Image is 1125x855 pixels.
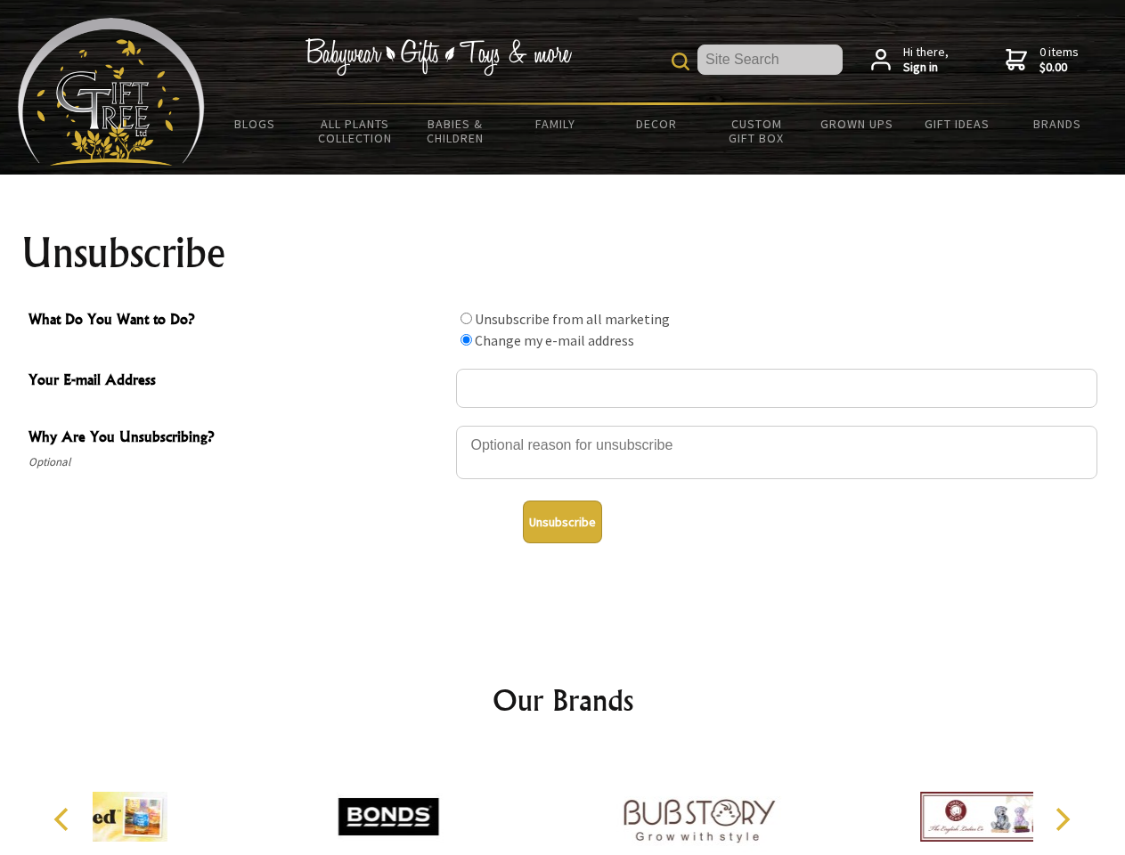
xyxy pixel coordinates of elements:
[1042,800,1081,839] button: Next
[461,313,472,324] input: What Do You Want to Do?
[475,331,634,349] label: Change my e-mail address
[456,369,1097,408] input: Your E-mail Address
[1007,105,1108,142] a: Brands
[45,800,84,839] button: Previous
[806,105,907,142] a: Grown Ups
[305,38,572,76] img: Babywear - Gifts - Toys & more
[1039,60,1079,76] strong: $0.00
[506,105,607,142] a: Family
[606,105,706,142] a: Decor
[903,45,949,76] span: Hi there,
[205,105,306,142] a: BLOGS
[871,45,949,76] a: Hi there,Sign in
[461,334,472,346] input: What Do You Want to Do?
[405,105,506,157] a: Babies & Children
[29,452,447,473] span: Optional
[306,105,406,157] a: All Plants Collection
[903,60,949,76] strong: Sign in
[475,310,670,328] label: Unsubscribe from all marketing
[1006,45,1079,76] a: 0 items$0.00
[672,53,689,70] img: product search
[697,45,843,75] input: Site Search
[456,426,1097,479] textarea: Why Are You Unsubscribing?
[29,426,447,452] span: Why Are You Unsubscribing?
[907,105,1007,142] a: Gift Ideas
[21,232,1105,274] h1: Unsubscribe
[706,105,807,157] a: Custom Gift Box
[36,679,1090,721] h2: Our Brands
[1039,44,1079,76] span: 0 items
[29,308,447,334] span: What Do You Want to Do?
[18,18,205,166] img: Babyware - Gifts - Toys and more...
[29,369,447,395] span: Your E-mail Address
[523,501,602,543] button: Unsubscribe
